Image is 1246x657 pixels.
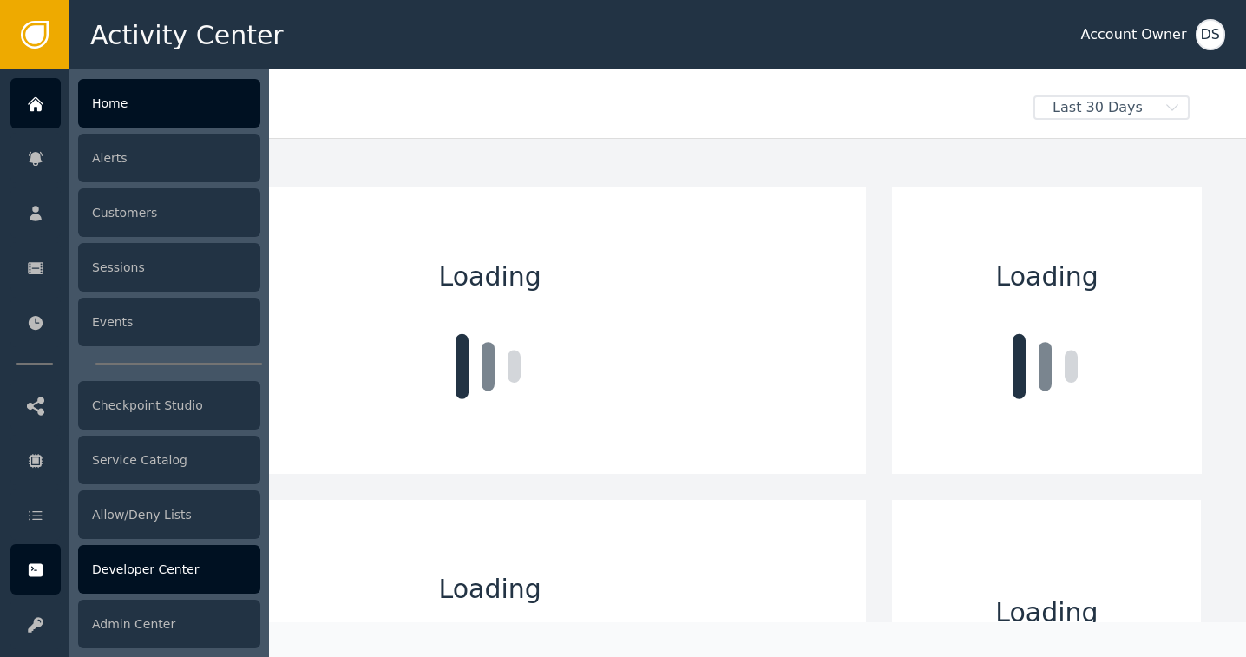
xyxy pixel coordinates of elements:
[78,188,260,237] div: Customers
[10,297,260,347] a: Events
[1196,19,1225,50] button: DS
[1021,95,1202,120] button: Last 30 Days
[1035,97,1160,118] span: Last 30 Days
[1081,24,1187,45] div: Account Owner
[78,600,260,648] div: Admin Center
[10,78,260,128] a: Home
[78,545,260,594] div: Developer Center
[439,257,541,296] span: Loading
[90,16,284,55] span: Activity Center
[78,490,260,539] div: Allow/Deny Lists
[10,599,260,649] a: Admin Center
[78,79,260,128] div: Home
[78,436,260,484] div: Service Catalog
[10,380,260,430] a: Checkpoint Studio
[114,95,1021,134] div: Welcome
[78,381,260,430] div: Checkpoint Studio
[10,489,260,540] a: Allow/Deny Lists
[10,133,260,183] a: Alerts
[10,435,260,485] a: Service Catalog
[78,298,260,346] div: Events
[10,242,260,292] a: Sessions
[996,257,1098,296] span: Loading
[10,544,260,595] a: Developer Center
[439,569,541,608] span: Loading
[10,187,260,238] a: Customers
[78,243,260,292] div: Sessions
[78,134,260,182] div: Alerts
[995,593,1098,632] span: Loading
